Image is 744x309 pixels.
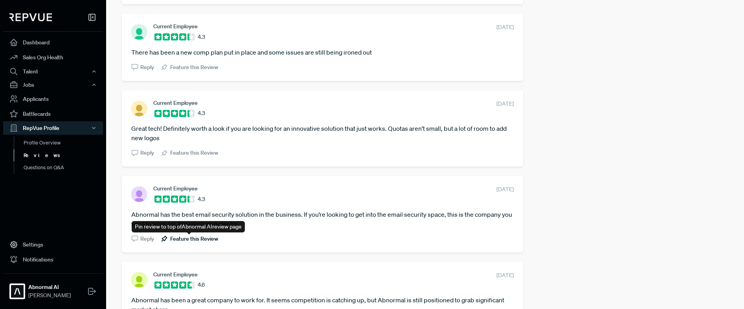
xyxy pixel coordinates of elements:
a: Notifications [3,252,103,267]
div: Pin review to top of Abnormal AI review page [132,221,245,232]
span: 4.3 [198,195,205,203]
span: Current Employee [153,23,198,29]
span: Feature this Review [170,149,218,157]
article: Great tech! Definitely worth a look if you are looking for an innovative solution that just works... [131,124,514,143]
span: Feature this Review [170,235,218,243]
span: [DATE] [496,185,514,194]
span: Feature this Review [170,63,218,71]
a: Settings [3,237,103,252]
article: Abnormal has the best email security solution in the business. If you’re looking to get into the ... [131,210,514,229]
span: [DATE] [496,100,514,108]
a: Profile Overview [14,137,114,149]
span: Current Employee [153,271,198,278]
span: Reply [140,149,154,157]
img: RepVue [9,13,52,21]
span: [DATE] [496,23,514,31]
span: 4.6 [198,281,205,289]
span: 4.3 [198,109,205,117]
button: RepVue Profile [3,121,103,135]
span: 4.3 [198,33,205,41]
a: Abnormal AIAbnormal AI[PERSON_NAME] [3,273,103,303]
a: Battlecards [3,106,103,121]
span: Current Employee [153,100,198,106]
span: Current Employee [153,185,198,192]
a: Reviews [14,149,114,162]
strong: Abnormal AI [28,283,71,291]
img: Abnormal AI [11,285,24,298]
button: Talent [3,65,103,78]
span: [DATE] [496,271,514,280]
button: Jobs [3,78,103,91]
a: Applicants [3,91,103,106]
span: Reply [140,63,154,71]
a: Questions on Q&A [14,161,114,174]
a: Sales Org Health [3,50,103,65]
span: Reply [140,235,154,243]
span: [PERSON_NAME] [28,291,71,300]
a: Dashboard [3,35,103,50]
article: There has been a new comp plan put in place and some issues are still being ironed out [131,48,514,57]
